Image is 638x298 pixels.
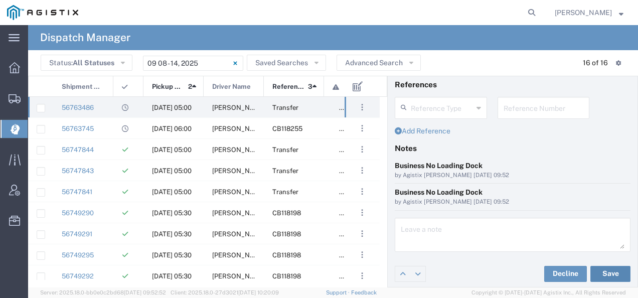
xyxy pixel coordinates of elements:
span: Julio Millan [212,188,266,196]
span: Shipment No. [62,76,102,97]
span: . . . [361,143,363,156]
span: 3 [308,76,312,97]
span: Steve Kyles [212,251,266,259]
span: CB118198 [272,251,301,259]
button: ... [355,227,369,241]
span: 09/09/2025, 05:30 [152,272,192,280]
a: Edit next row [410,266,425,281]
a: 56763486 [62,104,94,111]
button: Decline [544,266,587,282]
span: 09/09/2025, 05:00 [152,146,192,154]
span: Gabriel Huante [212,146,266,154]
a: Add Reference [395,127,450,135]
button: ... [355,100,369,114]
span: CB118198 [272,230,301,238]
span: Joel Santana [212,272,266,280]
span: Julio Millan [212,104,266,111]
button: Save [590,266,630,282]
span: 09/09/2025, 05:00 [152,167,192,175]
span: Oscar Cisneros [212,230,266,238]
h4: References [395,80,630,89]
button: ... [355,185,369,199]
span: . . . [361,186,363,198]
span: . . . [361,101,363,113]
a: 56749290 [62,209,94,217]
span: . . . [361,207,363,219]
span: . . . [361,122,363,134]
button: ... [355,206,369,220]
span: Server: 2025.18.0-bb0e0c2bd68 [40,289,166,295]
a: Feedback [351,289,377,295]
button: Advanced Search [337,55,421,71]
button: ... [355,164,369,178]
h4: Notes [395,143,630,153]
span: 09/09/2025, 05:00 [152,188,192,196]
span: Leonel Armenta [212,125,266,132]
span: All Statuses [73,59,114,67]
button: ... [355,121,369,135]
span: Copyright © [DATE]-[DATE] Agistix Inc., All Rights Reserved [471,288,626,297]
a: 56747843 [62,167,94,175]
button: [PERSON_NAME] [554,7,624,19]
h4: Dispatch Manager [40,25,130,50]
a: 56747844 [62,146,94,154]
span: CB118198 [272,209,301,217]
a: 56749291 [62,230,92,238]
span: 09/09/2025, 05:30 [152,209,192,217]
span: Jessica Carr [555,7,612,18]
span: . . . [361,270,363,282]
span: . . . [361,249,363,261]
span: Transfer [272,146,298,154]
a: Edit previous row [395,266,410,281]
span: CB118255 [272,125,302,132]
div: Business No Loading Dock [395,161,630,171]
img: logo [7,5,78,20]
button: Saved Searches [247,55,326,71]
span: CB118198 [272,272,301,280]
span: Transfer [272,188,298,196]
span: [DATE] 09:52:52 [124,289,166,295]
button: ... [355,248,369,262]
div: Business No Loading Dock [395,187,630,198]
span: 09/09/2025, 05:30 [152,251,192,259]
span: Transfer [272,104,298,111]
span: 09/09/2025, 05:30 [152,230,192,238]
div: by Agistix [PERSON_NAME] [DATE] 09:52 [395,198,630,207]
span: 09/10/2025, 06:00 [152,125,192,132]
span: [DATE] 10:20:09 [238,289,279,295]
button: ... [355,142,369,157]
button: ... [355,269,369,283]
span: Client: 2025.18.0-27d3021 [171,289,279,295]
span: . . . [361,228,363,240]
a: 56749292 [62,272,94,280]
span: 2 [188,76,192,97]
a: 56749295 [62,251,94,259]
button: Status:All Statuses [41,55,132,71]
div: 16 of 16 [583,58,608,68]
a: 56763745 [62,125,94,132]
span: Transfer [272,167,298,175]
div: by Agistix [PERSON_NAME] [DATE] 09:52 [395,171,630,180]
a: 56747841 [62,188,92,196]
span: Varun Taneja [212,167,266,175]
span: . . . [361,165,363,177]
span: Reference [272,76,304,97]
span: Driver Name [212,76,251,97]
a: Support [326,289,351,295]
span: Pickup Date and Time [152,76,185,97]
span: Manohar Singh [212,209,266,217]
span: 09/10/2025, 05:00 [152,104,192,111]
